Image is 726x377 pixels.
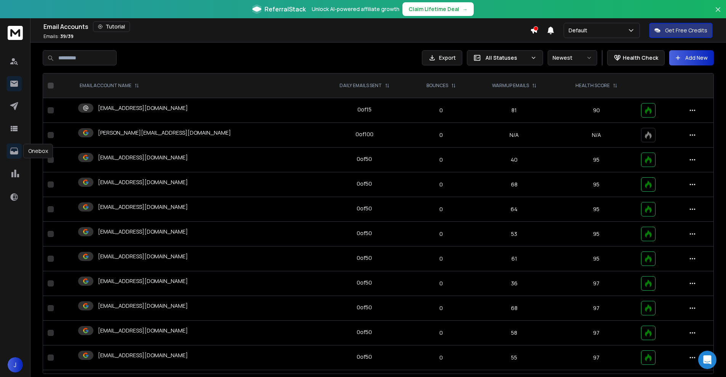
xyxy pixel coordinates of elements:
button: Newest [548,50,597,65]
p: [EMAIL_ADDRESS][DOMAIN_NAME] [98,203,188,211]
p: [EMAIL_ADDRESS][DOMAIN_NAME] [98,327,188,334]
button: Get Free Credits [649,23,713,38]
button: Health Check [607,50,665,65]
p: [EMAIL_ADDRESS][DOMAIN_NAME] [98,104,188,112]
p: 0 [415,255,468,262]
div: 0 of 50 [357,254,372,262]
p: [EMAIL_ADDRESS][DOMAIN_NAME] [98,154,188,161]
button: J [8,357,23,372]
p: 0 [415,107,468,114]
p: All Statuses [486,54,527,62]
div: 0 of 50 [357,279,372,286]
td: 53 [472,222,556,247]
div: 0 of 50 [357,229,372,237]
div: 0 of 100 [356,130,373,138]
p: HEALTH SCORE [575,83,610,89]
td: N/A [472,123,556,148]
p: 0 [415,156,468,164]
p: 0 [415,131,468,139]
span: ReferralStack [264,5,306,14]
p: 0 [415,181,468,188]
p: Emails : [43,33,74,40]
p: DAILY EMAILS SENT [340,83,382,89]
p: BOUNCES [426,83,448,89]
div: Onebox [23,144,53,158]
button: Export [422,50,462,65]
div: EMAIL ACCOUNT NAME [80,83,139,89]
button: Add New [669,50,714,65]
div: 0 of 50 [357,328,372,336]
p: [EMAIL_ADDRESS][DOMAIN_NAME] [98,352,188,359]
td: 90 [556,98,637,123]
p: [EMAIL_ADDRESS][DOMAIN_NAME] [98,277,188,285]
td: 95 [556,197,637,222]
button: Close banner [713,5,723,23]
div: Email Accounts [43,21,530,32]
td: 95 [556,247,637,271]
td: 36 [472,271,556,296]
p: WARMUP EMAILS [492,83,529,89]
td: 81 [472,98,556,123]
td: 97 [556,296,637,321]
p: 0 [415,354,468,361]
td: 64 [472,197,556,222]
td: 97 [556,321,637,345]
div: 0 of 15 [357,106,372,113]
p: N/A [561,131,632,139]
span: → [462,5,468,13]
p: Get Free Credits [665,27,707,34]
span: 39 / 39 [60,33,74,40]
p: [EMAIL_ADDRESS][DOMAIN_NAME] [98,302,188,310]
div: 0 of 50 [357,304,372,311]
td: 95 [556,222,637,247]
div: Open Intercom Messenger [698,351,716,369]
p: 0 [415,230,468,238]
div: 0 of 50 [357,205,372,212]
td: 55 [472,345,556,370]
p: [EMAIL_ADDRESS][DOMAIN_NAME] [98,253,188,260]
td: 68 [472,172,556,197]
td: 97 [556,345,637,370]
div: 0 of 50 [357,155,372,163]
p: 0 [415,205,468,213]
p: Unlock AI-powered affiliate growth [312,5,399,13]
td: 95 [556,148,637,172]
div: 0 of 50 [357,353,372,361]
p: [PERSON_NAME][EMAIL_ADDRESS][DOMAIN_NAME] [98,129,231,137]
p: Health Check [623,54,658,62]
td: 68 [472,296,556,321]
p: 0 [415,304,468,312]
td: 40 [472,148,556,172]
p: 0 [415,329,468,337]
p: 0 [415,280,468,287]
p: Default [569,27,590,34]
td: 58 [472,321,556,345]
p: [EMAIL_ADDRESS][DOMAIN_NAME] [98,178,188,186]
td: 95 [556,172,637,197]
button: Claim Lifetime Deal→ [402,2,474,16]
div: 0 of 50 [357,180,372,188]
td: 97 [556,271,637,296]
button: Tutorial [93,21,130,32]
td: 61 [472,247,556,271]
p: [EMAIL_ADDRESS][DOMAIN_NAME] [98,228,188,235]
